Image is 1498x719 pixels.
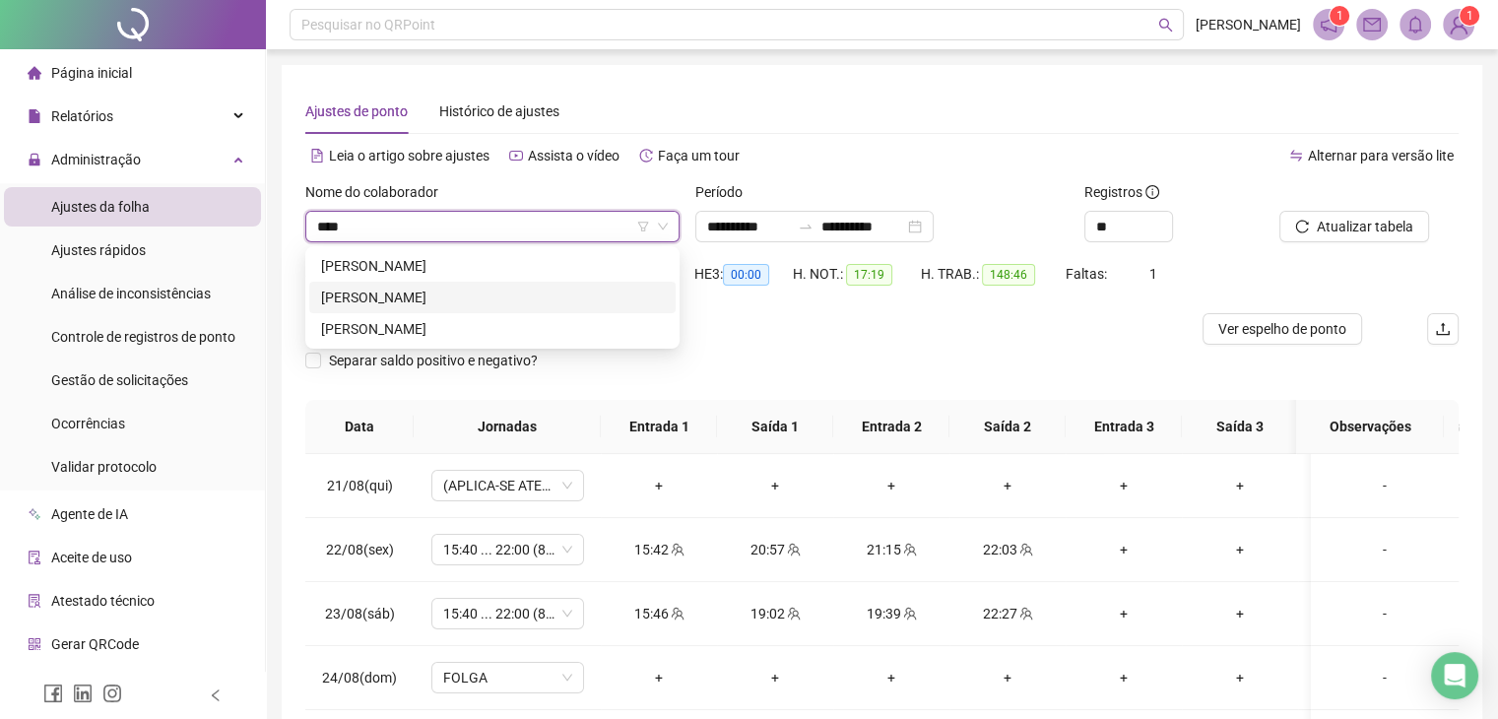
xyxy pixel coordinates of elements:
div: H. TRAB.: [921,263,1065,286]
span: 1 [1336,9,1343,23]
span: team [901,607,917,621]
div: [PERSON_NAME] [321,255,664,277]
button: Ver espelho de ponto [1203,313,1362,345]
span: to [798,219,814,234]
div: + [1081,603,1166,624]
span: Gerar QRCode [51,636,139,652]
span: audit [28,551,41,564]
span: 148:46 [982,264,1035,286]
span: Alternar para versão lite [1308,148,1454,163]
button: Atualizar tabela [1279,211,1429,242]
span: Validar protocolo [51,459,157,475]
span: file-text [310,149,324,163]
span: file [28,109,41,123]
label: Nome do colaborador [305,181,451,203]
div: LARISSA DAMACENA GOMES [309,250,676,282]
span: Relatórios [51,108,113,124]
span: linkedin [73,684,93,703]
span: team [785,607,801,621]
span: Controle de registros de ponto [51,329,235,345]
div: + [849,667,934,688]
span: history [639,149,653,163]
div: 19:39 [849,603,934,624]
span: Página inicial [51,65,132,81]
div: [PERSON_NAME] [321,318,664,340]
div: 20:57 [733,539,817,560]
div: + [1198,667,1282,688]
div: + [1198,603,1282,624]
div: + [733,667,817,688]
div: + [1198,539,1282,560]
div: 15:46 [617,603,701,624]
span: Agente de IA [51,506,128,522]
span: Ajustes de ponto [305,103,408,119]
th: Observações [1296,400,1444,454]
span: Análise de inconsistências [51,286,211,301]
div: + [733,475,817,496]
div: + [1081,475,1166,496]
div: 22:03 [965,539,1050,560]
span: Histórico de ajustes [439,103,559,119]
span: notification [1320,16,1337,33]
span: lock [28,153,41,166]
div: 21:15 [849,539,934,560]
span: Ajustes rápidos [51,242,146,258]
span: Registros [1084,181,1159,203]
div: + [617,667,701,688]
span: team [1017,543,1033,556]
div: - [1327,539,1443,560]
span: bell [1406,16,1424,33]
div: + [1198,475,1282,496]
span: [PERSON_NAME] [1196,14,1301,35]
span: team [669,543,684,556]
span: Administração [51,152,141,167]
span: Faça um tour [658,148,740,163]
span: Observações [1312,416,1428,437]
img: 88641 [1444,10,1473,39]
span: Ajustes da folha [51,199,150,215]
span: swap-right [798,219,814,234]
span: Assista o vídeo [528,148,619,163]
span: Separar saldo positivo e negativo? [321,350,546,371]
span: search [1158,18,1173,33]
span: team [669,607,684,621]
span: team [901,543,917,556]
span: down [657,221,669,232]
th: Entrada 3 [1066,400,1182,454]
span: 1 [1466,9,1473,23]
span: facebook [43,684,63,703]
th: Data [305,400,414,454]
span: (APLICA-SE ATESTADO) [443,471,572,500]
div: 22:27 [965,603,1050,624]
span: 15:40 ... 22:00 (8 HORAS) [443,535,572,564]
sup: Atualize o seu contato no menu Meus Dados [1460,6,1479,26]
th: Saída 1 [717,400,833,454]
span: Ocorrências [51,416,125,431]
span: 00:00 [723,264,769,286]
span: 23/08(sáb) [325,606,395,621]
th: Jornadas [414,400,601,454]
span: filter [637,221,649,232]
div: Open Intercom Messenger [1431,652,1478,699]
div: - [1327,603,1443,624]
th: Entrada 2 [833,400,949,454]
div: 15:42 [617,539,701,560]
div: 19:02 [733,603,817,624]
span: 15:40 ... 22:00 (8 HORAS) [443,599,572,628]
span: team [785,543,801,556]
span: 21/08(qui) [327,478,393,493]
span: info-circle [1145,185,1159,199]
div: HE 3: [694,263,793,286]
div: - [1327,667,1443,688]
label: Período [695,181,755,203]
span: reload [1295,220,1309,233]
th: Entrada 1 [601,400,717,454]
span: swap [1289,149,1303,163]
span: team [1017,607,1033,621]
sup: 1 [1330,6,1349,26]
span: Gestão de solicitações [51,372,188,388]
span: youtube [509,149,523,163]
div: + [965,667,1050,688]
span: Ver espelho de ponto [1218,318,1346,340]
div: [PERSON_NAME] [321,287,664,308]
